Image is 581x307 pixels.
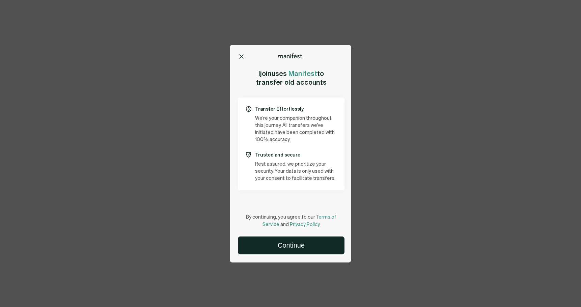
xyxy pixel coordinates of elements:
[256,69,327,87] h2: uses to transfer old accounts
[238,214,344,228] p: By continuing, you agree to our and .
[258,69,272,78] span: Ijoin
[288,69,317,78] span: Manifest
[255,161,336,182] p: Rest assured, we prioritize your security. Your data is only used with your consent to facilitate...
[255,115,336,143] p: We're your companion throughout this journey. All transfers we've initiated have been completed w...
[290,222,319,227] a: Privacy Policy
[255,106,336,112] p: Transfer Effortlessly
[255,151,336,158] p: Trusted and secure
[238,237,344,254] button: Continue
